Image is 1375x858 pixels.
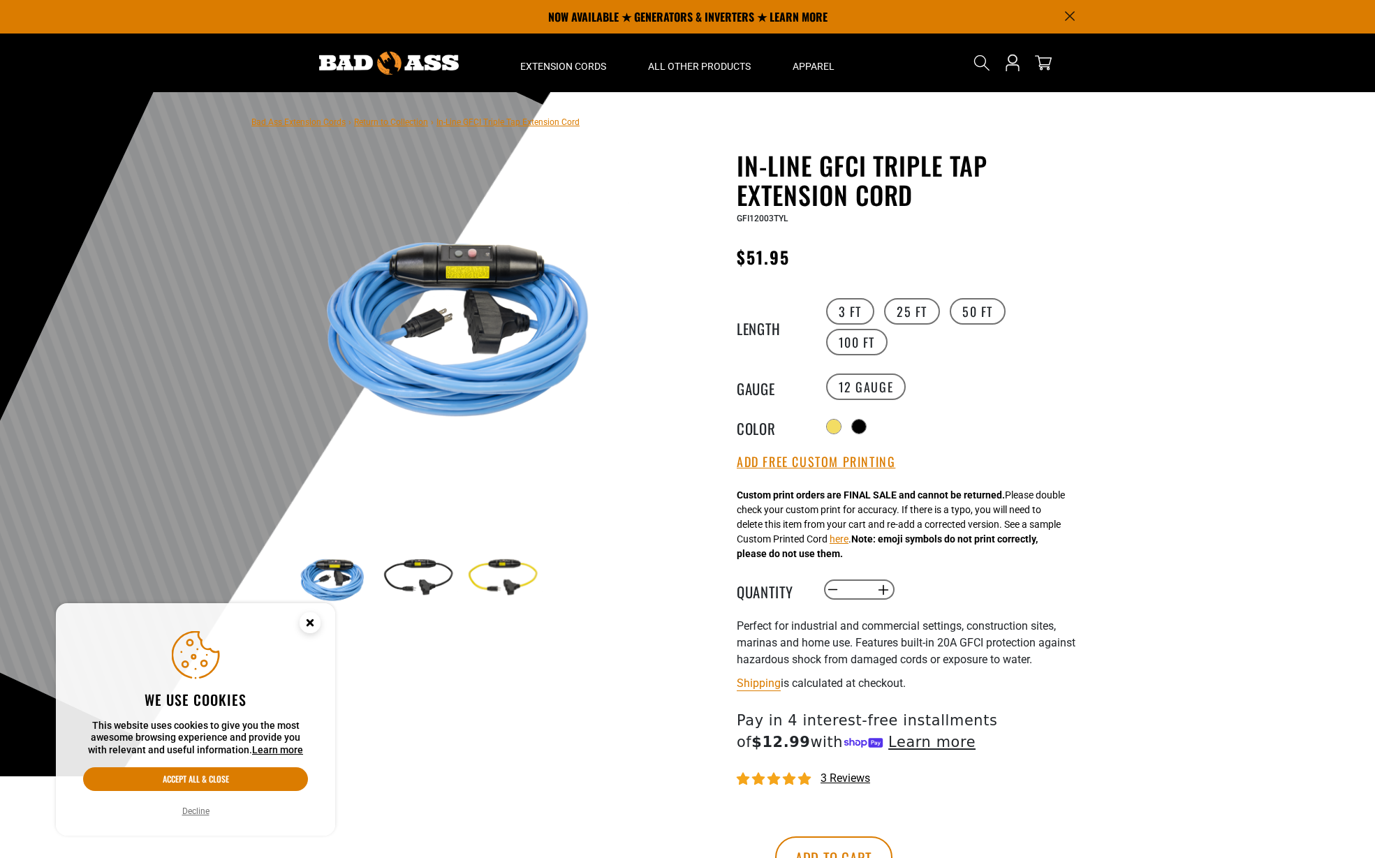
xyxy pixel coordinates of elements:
a: Bad Ass Extension Cords [251,117,346,127]
summary: Extension Cords [499,34,627,92]
img: black [377,538,458,619]
label: 3 FT [826,298,874,325]
span: Extension Cords [520,60,606,73]
span: › [348,117,351,127]
span: Apparel [793,60,834,73]
p: This website uses cookies to give you the most awesome browsing experience and provide you with r... [83,720,308,757]
a: Learn more [252,744,303,755]
span: In-Line GFCI Triple Tap Extension Cord [436,117,580,127]
summary: Apparel [772,34,855,92]
legend: Length [737,318,807,336]
strong: Note: emoji symbols do not print correctly, please do not use them. [737,533,1038,559]
img: Light Blue [293,538,374,619]
span: $51.95 [737,244,790,269]
button: Accept all & close [83,767,308,791]
h2: We use cookies [83,690,308,709]
img: Light Blue [293,154,629,490]
span: 3 reviews [821,771,870,785]
div: Please double check your custom print for accuracy. If there is a typo, you will need to delete t... [737,488,1065,561]
img: Bad Ass Extension Cords [319,52,459,75]
summary: Search [971,52,993,74]
span: 5.00 stars [737,773,814,786]
aside: Cookie Consent [56,603,335,836]
label: 12 Gauge [826,373,906,400]
span: GFI12003TYL [737,214,788,223]
strong: Custom print orders are FINAL SALE and cannot be returned. [737,489,1005,501]
label: 50 FT [950,298,1006,325]
label: Quantity [737,581,807,599]
button: Add Free Custom Printing [737,454,895,470]
label: 100 FT [826,329,888,355]
img: yellow [462,538,543,619]
summary: All Other Products [627,34,772,92]
legend: Gauge [737,378,807,396]
nav: breadcrumbs [251,113,580,130]
legend: Color [737,417,807,436]
button: Decline [178,804,214,818]
a: Return to Collection [354,117,428,127]
span: Perfect for industrial and commercial settings, construction sites, marinas and home use. Feature... [737,619,1075,666]
div: is calculated at checkout. [737,674,1079,693]
button: here [830,532,848,547]
label: 25 FT [884,298,940,325]
span: › [431,117,434,127]
a: Shipping [737,676,781,690]
h1: In-Line GFCI Triple Tap Extension Cord [737,151,1079,209]
span: All Other Products [648,60,751,73]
